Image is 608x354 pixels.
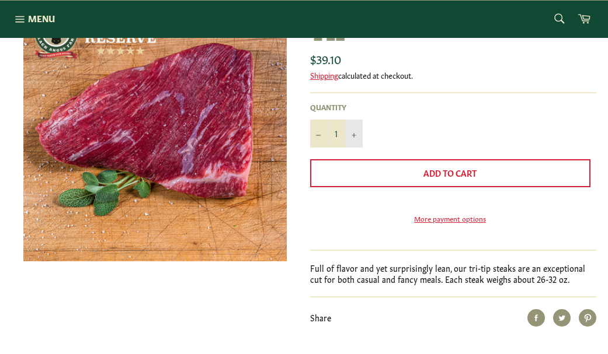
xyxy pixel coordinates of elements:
span: Menu [28,12,55,24]
span: Share [310,311,331,323]
button: Reduce item quantity by one [310,120,328,148]
button: Increase item quantity by one [345,120,363,148]
button: Add to Cart [310,159,591,187]
span: $39.10 [310,50,341,66]
div: calculated at checkout. [310,70,597,80]
label: Quantity [310,102,363,112]
span: Add to Cart [423,167,477,178]
a: More payment options [310,213,591,223]
a: Shipping [310,69,338,80]
p: Full of flavor and yet surprisingly lean, our tri-tip steaks are an exceptional cut for both casu... [310,262,597,285]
